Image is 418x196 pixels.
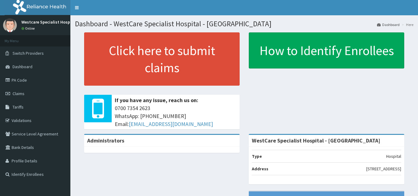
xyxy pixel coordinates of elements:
[13,64,32,69] span: Dashboard
[21,20,119,24] p: Westcare Specialist Hospital -[GEOGRAPHIC_DATA]
[115,97,198,104] b: If you have any issue, reach us on:
[252,153,262,159] b: Type
[129,120,213,128] a: [EMAIL_ADDRESS][DOMAIN_NAME]
[252,137,380,144] strong: WestCare Specialist Hospital - [GEOGRAPHIC_DATA]
[13,104,24,110] span: Tariffs
[115,104,237,128] span: 0700 7354 2623 WhatsApp: [PHONE_NUMBER] Email:
[21,26,36,31] a: Online
[400,22,413,27] li: Here
[3,18,17,32] img: User Image
[75,20,413,28] h1: Dashboard - WestCare Specialist Hospital - [GEOGRAPHIC_DATA]
[13,91,24,96] span: Claims
[366,166,401,172] p: [STREET_ADDRESS]
[84,32,240,86] a: Click here to submit claims
[13,50,44,56] span: Switch Providers
[386,153,401,159] p: Hospital
[252,166,268,172] b: Address
[249,32,404,68] a: How to Identify Enrollees
[87,137,124,144] b: Administrators
[377,22,400,27] a: Dashboard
